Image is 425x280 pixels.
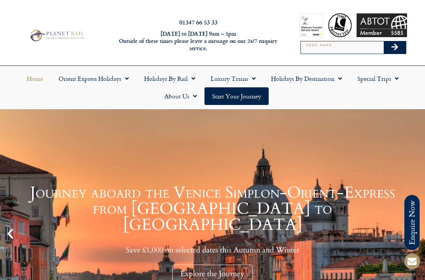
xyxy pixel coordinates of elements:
[115,30,282,52] h6: [DATE] to [DATE] 9am – 5pm Outside of these times please leave a message on our 24/7 enquiry serv...
[384,41,406,54] button: Search
[179,18,217,26] a: 01347 66 53 33
[28,28,86,43] img: Planet Rail Train Holidays Logo
[204,87,269,105] a: Start your Journey
[19,245,406,255] p: Save £1,000 on selected dates this Autumn and Winter
[19,70,51,87] a: Home
[4,227,17,240] div: Previous slide
[19,185,406,233] h1: Journey aboard the Venice Simplon-Orient-Express from [GEOGRAPHIC_DATA] to [GEOGRAPHIC_DATA]
[4,70,421,105] nav: Menu
[350,70,406,87] a: Special Trips
[51,70,136,87] a: Orient Express Holidays
[263,70,350,87] a: Holidays by Destination
[136,70,203,87] a: Holidays by Rail
[157,87,204,105] a: About Us
[203,70,263,87] a: Luxury Trains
